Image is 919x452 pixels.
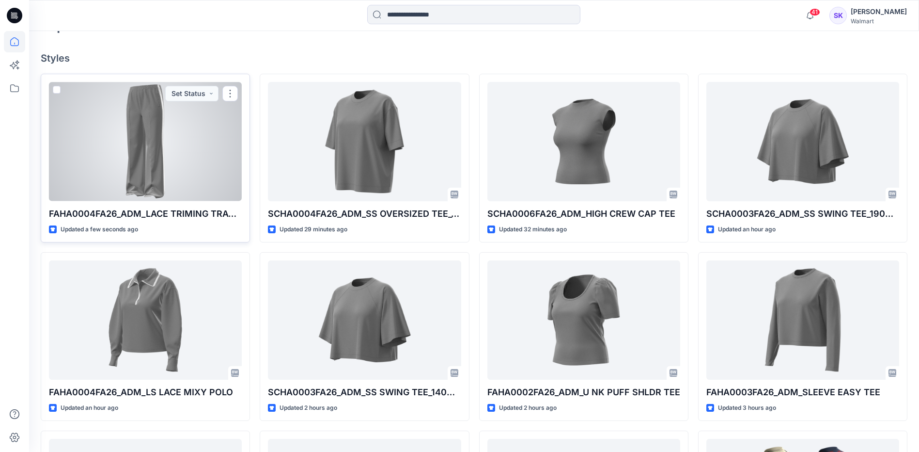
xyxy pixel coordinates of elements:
[268,207,461,221] p: SCHA0004FA26_ADM_SS OVERSIZED TEE_190GSM
[487,207,680,221] p: SCHA0006FA26_ADM_HIGH CREW CAP TEE
[851,6,907,17] div: [PERSON_NAME]
[268,386,461,399] p: SCHA0003FA26_ADM_SS SWING TEE_140GSM
[706,386,899,399] p: FAHA0003FA26_ADM_SLEEVE EASY TEE
[487,386,680,399] p: FAHA0002FA26_ADM_U NK PUFF SHLDR TEE
[810,8,820,16] span: 41
[706,207,899,221] p: SCHA0003FA26_ADM_SS SWING TEE_190GSM
[706,82,899,201] a: SCHA0003FA26_ADM_SS SWING TEE_190GSM
[268,82,461,201] a: SCHA0004FA26_ADM_SS OVERSIZED TEE_190GSM
[499,403,557,413] p: Updated 2 hours ago
[49,260,242,379] a: FAHA0004FA26_ADM_LS LACE MIXY POLO
[851,17,907,25] div: Walmart
[718,225,776,235] p: Updated an hour ago
[499,225,567,235] p: Updated 32 minutes ago
[706,260,899,379] a: FAHA0003FA26_ADM_SLEEVE EASY TEE
[487,260,680,379] a: FAHA0002FA26_ADM_U NK PUFF SHLDR TEE
[41,17,90,33] h2: Explore
[280,403,337,413] p: Updated 2 hours ago
[49,207,242,221] p: FAHA0004FA26_ADM_LACE TRIMING TRACKPANT
[49,386,242,399] p: FAHA0004FA26_ADM_LS LACE MIXY POLO
[41,52,907,64] h4: Styles
[49,82,242,201] a: FAHA0004FA26_ADM_LACE TRIMING TRACKPANT
[61,225,138,235] p: Updated a few seconds ago
[268,260,461,379] a: SCHA0003FA26_ADM_SS SWING TEE_140GSM
[829,7,847,24] div: SK
[487,82,680,201] a: SCHA0006FA26_ADM_HIGH CREW CAP TEE
[280,225,347,235] p: Updated 29 minutes ago
[718,403,776,413] p: Updated 3 hours ago
[61,403,118,413] p: Updated an hour ago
